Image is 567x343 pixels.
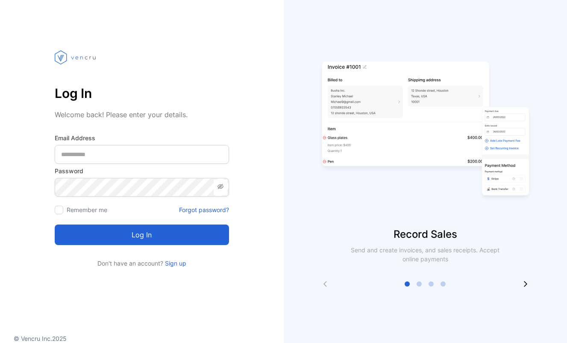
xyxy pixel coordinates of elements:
[163,260,186,267] a: Sign up
[55,34,97,80] img: vencru logo
[55,83,229,103] p: Log In
[343,245,507,263] p: Send and create invoices, and sales receipts. Accept online payments
[55,225,229,245] button: Log in
[55,133,229,142] label: Email Address
[55,109,229,120] p: Welcome back! Please enter your details.
[55,259,229,268] p: Don't have an account?
[179,205,229,214] a: Forgot password?
[67,206,107,213] label: Remember me
[318,34,532,227] img: slider image
[55,166,229,175] label: Password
